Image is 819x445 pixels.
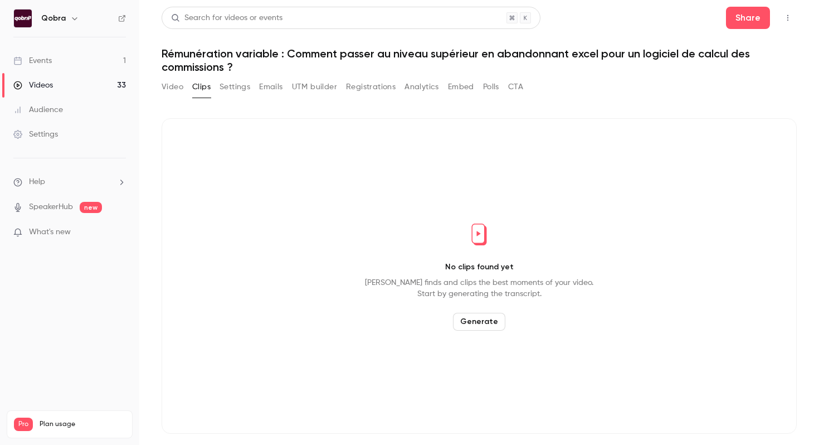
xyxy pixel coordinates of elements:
button: CTA [508,78,523,96]
div: Settings [13,129,58,140]
button: Top Bar Actions [779,9,797,27]
button: Video [162,78,183,96]
p: [PERSON_NAME] finds and clips the best moments of your video. Start by generating the transcript. [365,277,593,299]
button: Share [726,7,770,29]
img: Qobra [14,9,32,27]
button: Analytics [404,78,439,96]
button: Emails [259,78,282,96]
a: SpeakerHub [29,201,73,213]
span: What's new [29,226,71,238]
iframe: Noticeable Trigger [113,228,126,238]
button: Settings [220,78,250,96]
button: UTM builder [292,78,337,96]
div: Events [13,55,52,66]
span: new [80,202,102,213]
li: help-dropdown-opener [13,176,126,188]
button: Embed [448,78,474,96]
span: Pro [14,418,33,431]
button: Clips [192,78,211,96]
p: No clips found yet [445,262,514,273]
div: Search for videos or events [171,12,282,24]
span: Help [29,176,45,188]
h1: Rémunération variable : Comment passer au niveau supérieur en abandonnant excel pour un logiciel ... [162,47,797,74]
button: Registrations [346,78,396,96]
button: Polls [483,78,499,96]
div: Audience [13,104,63,115]
button: Generate [453,313,505,331]
span: Plan usage [40,420,125,429]
h6: Qobra [41,13,66,24]
div: Videos [13,80,53,91]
